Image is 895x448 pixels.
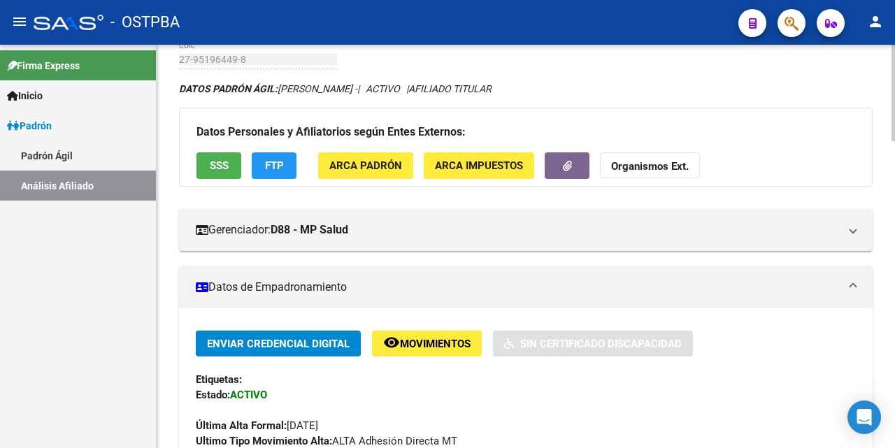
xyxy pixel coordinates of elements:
[196,152,241,178] button: SSS
[196,373,242,386] strong: Etiquetas:
[252,152,296,178] button: FTP
[424,152,534,178] button: ARCA Impuestos
[265,160,284,173] span: FTP
[207,338,350,350] span: Enviar Credencial Digital
[179,266,873,308] mat-expansion-panel-header: Datos de Empadronamiento
[196,331,361,356] button: Enviar Credencial Digital
[196,280,839,295] mat-panel-title: Datos de Empadronamiento
[230,389,267,401] strong: ACTIVO
[196,435,332,447] strong: Ultimo Tipo Movimiento Alta:
[196,389,230,401] strong: Estado:
[408,83,492,94] span: AFILIADO TITULAR
[329,160,402,173] span: ARCA Padrón
[400,338,471,350] span: Movimientos
[196,419,287,432] strong: Última Alta Formal:
[179,83,278,94] strong: DATOS PADRÓN ÁGIL:
[110,7,180,38] span: - OSTPBA
[7,88,43,103] span: Inicio
[611,161,689,173] strong: Organismos Ext.
[867,13,884,30] mat-icon: person
[7,118,52,133] span: Padrón
[196,222,839,238] mat-panel-title: Gerenciador:
[11,13,28,30] mat-icon: menu
[179,83,492,94] i: | ACTIVO |
[271,222,348,238] strong: D88 - MP Salud
[210,160,229,173] span: SSS
[493,331,693,356] button: Sin Certificado Discapacidad
[196,122,855,142] h3: Datos Personales y Afiliatorios según Entes Externos:
[435,160,523,173] span: ARCA Impuestos
[179,209,873,251] mat-expansion-panel-header: Gerenciador:D88 - MP Salud
[600,152,700,178] button: Organismos Ext.
[372,331,482,356] button: Movimientos
[520,338,682,350] span: Sin Certificado Discapacidad
[383,334,400,351] mat-icon: remove_red_eye
[196,435,457,447] span: ALTA Adhesión Directa MT
[196,419,318,432] span: [DATE]
[847,400,881,434] div: Open Intercom Messenger
[179,83,357,94] span: [PERSON_NAME] -
[7,58,80,73] span: Firma Express
[318,152,413,178] button: ARCA Padrón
